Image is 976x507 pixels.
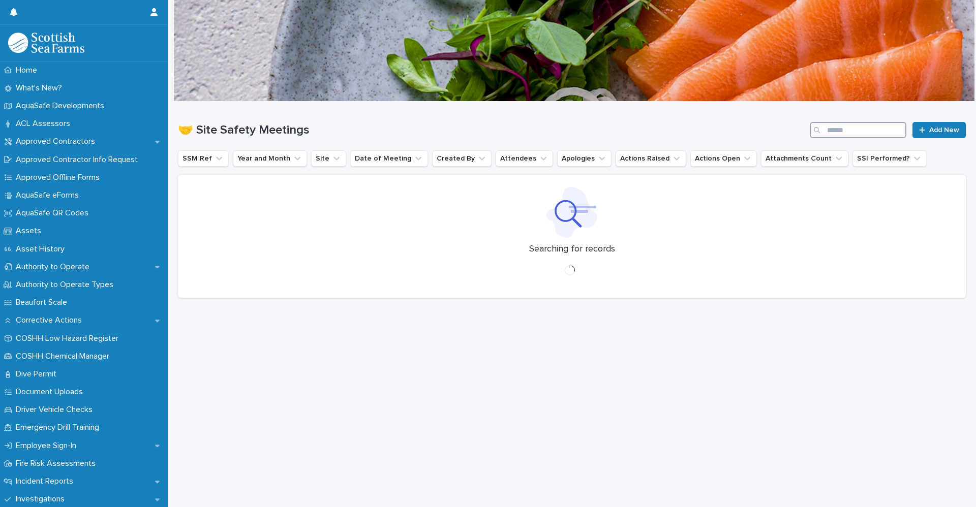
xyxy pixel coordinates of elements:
[12,315,90,325] p: Corrective Actions
[557,150,612,167] button: Apologies
[912,122,966,138] a: Add New
[929,126,959,134] span: Add New
[496,150,553,167] button: Attendees
[12,155,146,165] p: Approved Contractor Info Request
[12,352,117,361] p: COSHH Chemical Manager
[761,150,848,167] button: Attachments Count
[350,150,428,167] button: Date of Meeting
[529,244,615,255] p: Searching for records
[178,150,229,167] button: SSM Ref
[12,226,49,236] p: Assets
[12,119,78,129] p: ACL Assessors
[12,405,101,415] p: Driver Vehicle Checks
[12,298,75,307] p: Beaufort Scale
[810,122,906,138] input: Search
[690,150,757,167] button: Actions Open
[616,150,686,167] button: Actions Raised
[12,66,45,75] p: Home
[12,494,73,504] p: Investigations
[12,369,65,379] p: Dive Permit
[12,334,127,343] p: COSHH Low Hazard Register
[432,150,492,167] button: Created By
[12,137,103,146] p: Approved Contractors
[311,150,346,167] button: Site
[12,459,104,468] p: Fire Risk Assessments
[852,150,927,167] button: SSI Performed?
[178,123,806,138] h1: 🤝 Site Safety Meetings
[12,191,87,200] p: AquaSafe eForms
[12,441,84,451] p: Employee Sign-In
[12,244,73,254] p: Asset History
[12,423,107,432] p: Emergency Drill Training
[12,387,91,397] p: Document Uploads
[12,208,97,218] p: AquaSafe QR Codes
[8,33,84,53] img: bPIBxiqnSb2ggTQWdOVV
[233,150,307,167] button: Year and Month
[12,173,108,182] p: Approved Offline Forms
[12,280,121,290] p: Authority to Operate Types
[12,262,98,272] p: Authority to Operate
[12,101,112,111] p: AquaSafe Developments
[12,83,70,93] p: What's New?
[12,477,81,486] p: Incident Reports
